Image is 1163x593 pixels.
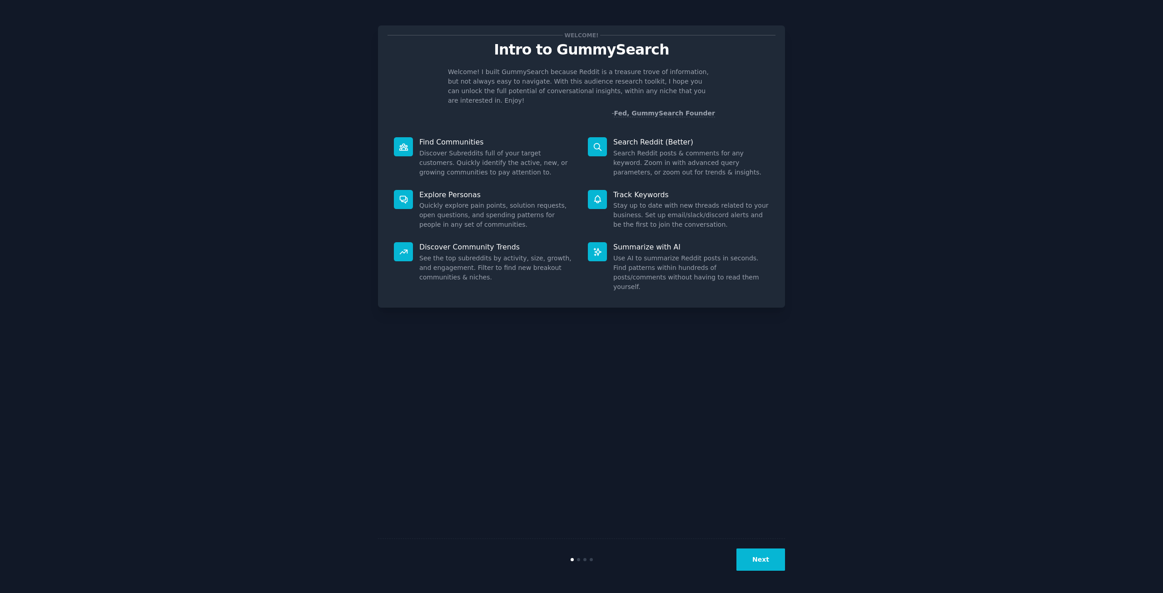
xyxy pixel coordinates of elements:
span: Welcome! [563,30,600,40]
dd: Quickly explore pain points, solution requests, open questions, and spending patterns for people ... [419,201,575,229]
div: - [611,109,715,118]
p: Intro to GummySearch [388,42,775,58]
p: Summarize with AI [613,242,769,252]
p: Welcome! I built GummySearch because Reddit is a treasure trove of information, but not always ea... [448,67,715,105]
p: Search Reddit (Better) [613,137,769,147]
a: Fed, GummySearch Founder [614,110,715,117]
dd: Discover Subreddits full of your target customers. Quickly identify the active, new, or growing c... [419,149,575,177]
p: Find Communities [419,137,575,147]
dd: Use AI to summarize Reddit posts in seconds. Find patterns within hundreds of posts/comments with... [613,254,769,292]
dd: Stay up to date with new threads related to your business. Set up email/slack/discord alerts and ... [613,201,769,229]
p: Discover Community Trends [419,242,575,252]
p: Track Keywords [613,190,769,199]
dd: Search Reddit posts & comments for any keyword. Zoom in with advanced query parameters, or zoom o... [613,149,769,177]
p: Explore Personas [419,190,575,199]
button: Next [736,548,785,571]
dd: See the top subreddits by activity, size, growth, and engagement. Filter to find new breakout com... [419,254,575,282]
